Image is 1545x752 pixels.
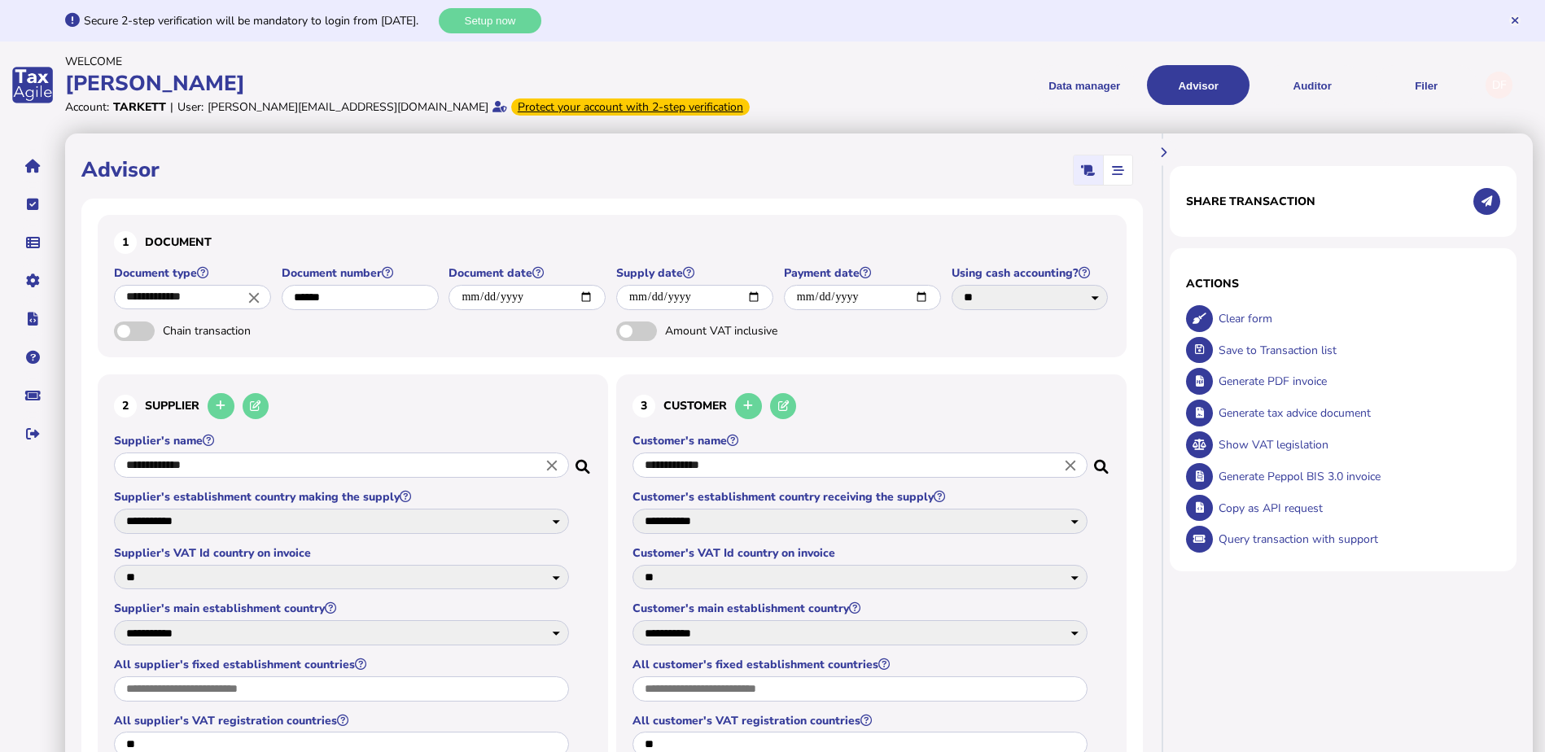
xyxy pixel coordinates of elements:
[243,393,269,420] button: Edit selected supplier in the database
[632,489,1090,505] label: Customer's establishment country receiving the supply
[84,13,435,28] div: Secure 2-step verification will be mandatory to login from [DATE].
[1186,400,1213,426] button: Generate tax advice document
[1033,65,1136,105] button: Shows a dropdown of Data manager options
[1509,15,1521,26] button: Hide message
[1215,303,1500,334] div: Clear form
[1150,138,1177,165] button: Hide
[15,302,50,336] button: Developer hub links
[1186,526,1213,553] button: Query transaction with support
[492,101,507,112] i: Email verified
[113,99,166,115] div: Tarkett
[1186,276,1500,291] h1: Actions
[449,265,608,281] label: Document date
[65,69,768,98] div: [PERSON_NAME]
[114,433,571,448] label: Supplier's name
[770,393,797,420] button: Edit selected customer in the database
[576,455,592,468] i: Search for a dummy seller
[245,288,263,306] i: Close
[177,99,204,115] div: User:
[616,265,776,281] label: Supply date
[15,264,50,298] button: Manage settings
[114,545,571,561] label: Supplier's VAT Id country on invoice
[15,225,50,260] button: Data manager
[543,457,561,474] i: Close
[114,265,274,281] label: Document type
[1215,365,1500,397] div: Generate PDF invoice
[1074,155,1103,185] mat-button-toggle: Classic scrolling page view
[1186,431,1213,458] button: Show VAT legislation
[1375,65,1477,105] button: Filer
[114,391,592,422] h3: Supplier
[1215,492,1500,524] div: Copy as API request
[1215,397,1500,429] div: Generate tax advice document
[170,99,173,115] div: |
[208,99,488,115] div: [PERSON_NAME][EMAIL_ADDRESS][DOMAIN_NAME]
[1186,305,1213,332] button: Clear form data from invoice panel
[1186,337,1213,364] button: Save transaction
[1103,155,1132,185] mat-button-toggle: Stepper view
[114,395,137,418] div: 2
[1094,455,1110,468] i: Search for a dummy customer
[15,340,50,374] button: Help pages
[1186,368,1213,395] button: Generate pdf
[208,393,234,420] button: Add a new supplier to the database
[282,265,441,281] label: Document number
[1215,429,1500,461] div: Show VAT legislation
[735,393,762,420] button: Add a new customer to the database
[81,155,160,184] h1: Advisor
[632,395,655,418] div: 3
[1061,457,1079,474] i: Close
[632,657,1090,672] label: All customer's fixed establishment countries
[15,378,50,413] button: Raise a support ticket
[114,713,571,728] label: All supplier's VAT registration countries
[65,99,109,115] div: Account:
[1215,523,1500,555] div: Query transaction with support
[114,265,274,321] app-field: Select a document type
[776,65,1478,105] menu: navigate products
[511,98,750,116] div: From Oct 1, 2025, 2-step verification will be required to login. Set it up now...
[952,265,1111,281] label: Using cash accounting?
[1215,334,1500,366] div: Save to Transaction list
[114,231,1110,254] h3: Document
[439,8,541,33] button: Setup now
[1473,188,1500,215] button: Share transaction
[15,187,50,221] button: Tasks
[632,713,1090,728] label: All customer's VAT registration countries
[632,545,1090,561] label: Customer's VAT Id country on invoice
[632,601,1090,616] label: Customer's main establishment country
[1215,461,1500,492] div: Generate Peppol BIS 3.0 invoice
[114,231,137,254] div: 1
[1186,194,1315,209] h1: Share transaction
[1486,72,1512,98] div: Profile settings
[1261,65,1363,105] button: Auditor
[163,323,334,339] span: Chain transaction
[632,391,1110,422] h3: Customer
[632,433,1090,448] label: Customer's name
[665,323,836,339] span: Amount VAT inclusive
[15,149,50,183] button: Home
[114,489,571,505] label: Supplier's establishment country making the supply
[15,417,50,451] button: Sign out
[114,657,571,672] label: All supplier's fixed establishment countries
[784,265,943,281] label: Payment date
[1186,495,1213,522] button: Copy data as API request body to clipboard
[65,54,768,69] div: Welcome
[114,601,571,616] label: Supplier's main establishment country
[1147,65,1250,105] button: Shows a dropdown of VAT Advisor options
